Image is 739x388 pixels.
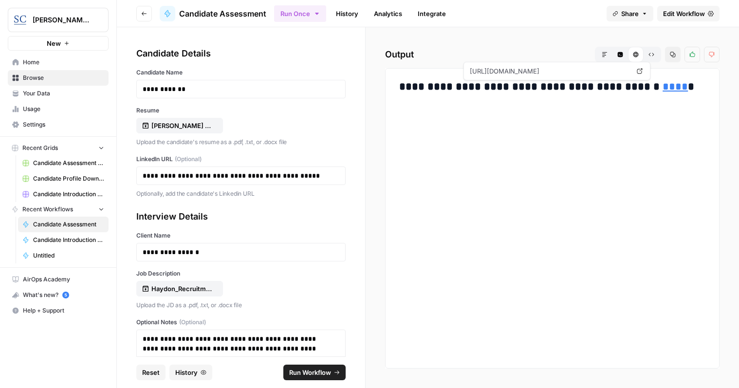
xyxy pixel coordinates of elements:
[22,205,73,214] span: Recent Workflows
[151,121,214,130] p: [PERSON_NAME] Resume2.pdf
[8,202,109,217] button: Recent Workflows
[136,68,346,77] label: Candidate Name
[33,174,104,183] span: Candidate Profile Download Sheet
[8,287,109,303] button: What's new? 5
[657,6,720,21] a: Edit Workflow
[8,55,109,70] a: Home
[179,8,266,19] span: Candidate Assessment
[64,293,67,297] text: 5
[33,159,104,167] span: Candidate Assessment Download Sheet
[18,217,109,232] a: Candidate Assessment
[136,137,346,147] p: Upload the candidate's resume as a .pdf, .txt, or .docx file
[18,232,109,248] a: Candidate Introduction and Profile
[8,303,109,318] button: Help + Support
[621,9,639,18] span: Share
[175,368,198,377] span: History
[33,236,104,244] span: Candidate Introduction and Profile
[23,275,104,284] span: AirOps Academy
[23,306,104,315] span: Help + Support
[18,186,109,202] a: Candidate Introduction Download Sheet
[179,318,206,327] span: (Optional)
[160,6,266,21] a: Candidate Assessment
[8,272,109,287] a: AirOps Academy
[169,365,212,380] button: History
[330,6,364,21] a: History
[8,288,108,302] div: What's new?
[136,281,223,296] button: Haydon_Recruitment Profile_ED Mission Critical.pdf
[23,89,104,98] span: Your Data
[274,5,326,22] button: Run Once
[33,220,104,229] span: Candidate Assessment
[18,171,109,186] a: Candidate Profile Download Sheet
[136,231,346,240] label: Client Name
[663,9,705,18] span: Edit Workflow
[142,368,160,377] span: Reset
[136,269,346,278] label: Job Description
[175,155,202,164] span: (Optional)
[8,141,109,155] button: Recent Grids
[136,365,166,380] button: Reset
[23,120,104,129] span: Settings
[151,284,214,294] p: Haydon_Recruitment Profile_ED Mission Critical.pdf
[136,318,346,327] label: Optional Notes
[607,6,653,21] button: Share
[283,365,346,380] button: Run Workflow
[8,8,109,32] button: Workspace: Stanton Chase Nashville
[18,248,109,263] a: Untitled
[8,117,109,132] a: Settings
[136,47,346,60] div: Candidate Details
[47,38,61,48] span: New
[33,190,104,199] span: Candidate Introduction Download Sheet
[33,15,92,25] span: [PERSON_NAME] [GEOGRAPHIC_DATA]
[8,36,109,51] button: New
[368,6,408,21] a: Analytics
[33,251,104,260] span: Untitled
[8,70,109,86] a: Browse
[136,210,346,223] div: Interview Details
[11,11,29,29] img: Stanton Chase Nashville Logo
[8,86,109,101] a: Your Data
[136,155,346,164] label: LinkedIn URL
[468,62,631,80] span: [URL][DOMAIN_NAME]
[23,74,104,82] span: Browse
[23,105,104,113] span: Usage
[8,101,109,117] a: Usage
[18,155,109,171] a: Candidate Assessment Download Sheet
[412,6,452,21] a: Integrate
[136,118,223,133] button: [PERSON_NAME] Resume2.pdf
[136,189,346,199] p: Optionally, add the candidate's Linkedin URL
[62,292,69,298] a: 5
[136,300,346,310] p: Upload the JD as a .pdf, .txt, or .docx file
[22,144,58,152] span: Recent Grids
[289,368,331,377] span: Run Workflow
[136,106,346,115] label: Resume
[385,47,720,62] h2: Output
[23,58,104,67] span: Home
